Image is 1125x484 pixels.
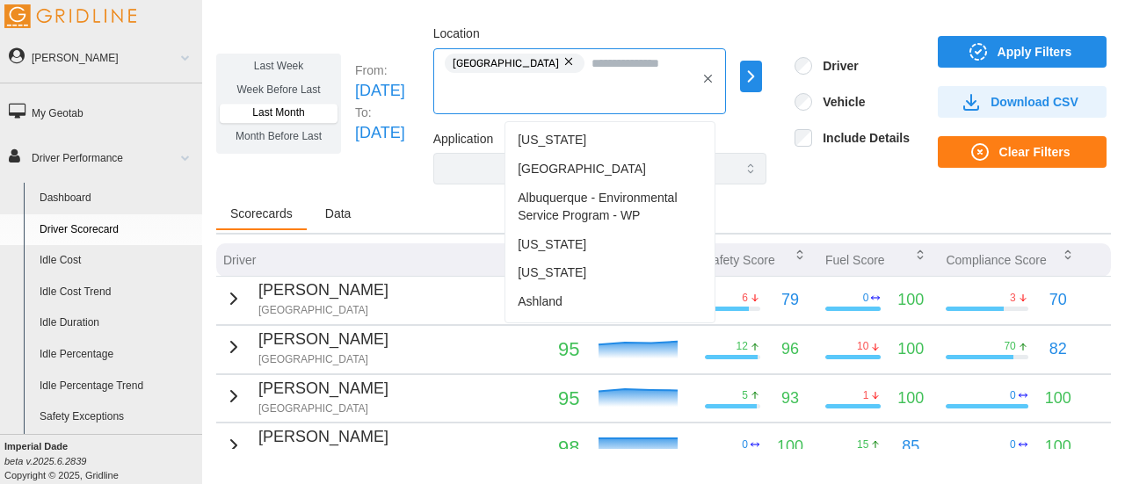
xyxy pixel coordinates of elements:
button: Apply Filters [938,36,1107,68]
span: [GEOGRAPHIC_DATA] [453,54,559,73]
span: [US_STATE] [518,131,586,149]
label: Include Details [812,129,910,147]
p: Compliance Score [946,251,1046,269]
label: Vehicle [812,93,865,111]
a: Dashboard [32,183,202,214]
a: Idle Percentage Trend [32,371,202,402]
p: Fuel Score [825,251,885,269]
p: 0 [863,291,869,306]
a: Safety Exception Trend [32,433,202,465]
a: Idle Cost [32,245,202,277]
p: Safety Score [705,251,775,269]
i: beta v.2025.6.2839 [4,456,86,466]
p: 79 [781,288,799,313]
p: [PERSON_NAME] [258,425,388,450]
p: [GEOGRAPHIC_DATA] [258,401,388,416]
button: [PERSON_NAME][GEOGRAPHIC_DATA] [223,328,388,367]
p: 6 [742,291,748,306]
p: 1 [863,388,869,403]
p: 82 [1049,337,1067,362]
span: Last Week [254,60,303,72]
span: Apply Filters [998,37,1072,67]
b: Imperial Dade [4,441,68,451]
p: 98 [548,432,580,463]
span: Month Before Last [236,130,322,142]
a: Idle Cost Trend [32,277,202,308]
p: 95 [548,334,580,365]
p: 95 [548,383,580,414]
img: Gridline [4,4,136,28]
p: 100 [777,435,803,459]
p: 100 [897,337,924,362]
p: [DATE] [355,121,405,146]
p: [PERSON_NAME] [258,328,388,352]
p: 93 [781,386,799,411]
p: 96 [781,337,799,362]
label: Driver [812,57,858,75]
a: Safety Exceptions [32,401,202,433]
p: [PERSON_NAME] [258,278,388,303]
button: [PERSON_NAME][GEOGRAPHIC_DATA] [223,377,388,416]
a: Idle Percentage [32,339,202,371]
span: Ashland [518,293,562,311]
span: [US_STATE] [518,235,586,254]
p: 70 [1049,288,1067,313]
span: Clear Filters [999,137,1071,167]
p: 15 [857,437,868,452]
p: Driver [223,251,256,269]
div: Copyright © 2025, Gridline [4,439,202,482]
p: 70 [1004,339,1015,354]
a: Idle Duration [32,307,202,339]
p: 12 [737,339,748,354]
p: 0 [742,437,748,452]
button: Clear Filters [938,136,1107,168]
span: Week Before Last [236,83,320,96]
p: 0 [1010,388,1016,403]
span: Data [325,207,352,220]
p: 5 [742,388,748,403]
p: 3 [1010,291,1016,306]
a: Driver Scorecard [32,214,202,246]
span: Albuquerque - Environmental Service Program - WP [518,189,702,225]
label: Application [433,130,494,149]
button: [PERSON_NAME][GEOGRAPHIC_DATA] [223,278,388,318]
span: Scorecards [230,207,293,220]
p: 100 [1045,386,1071,411]
p: [PERSON_NAME] [258,377,388,401]
p: 85 [902,435,919,459]
p: 100 [897,386,924,411]
p: 0 [1010,437,1016,452]
span: [GEOGRAPHIC_DATA] [518,160,646,178]
p: 100 [1045,435,1071,459]
p: [DATE] [355,79,405,104]
p: To: [355,104,405,121]
span: Download CSV [991,87,1078,117]
p: [GEOGRAPHIC_DATA] [258,352,388,367]
p: [GEOGRAPHIC_DATA] [258,303,388,318]
p: 10 [857,339,868,354]
p: From: [355,61,405,79]
label: Location [433,25,480,44]
p: 100 [897,288,924,313]
span: Last Month [252,106,304,119]
button: Download CSV [938,86,1107,118]
button: [PERSON_NAME][GEOGRAPHIC_DATA] [223,425,388,465]
span: [US_STATE] [518,264,586,282]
